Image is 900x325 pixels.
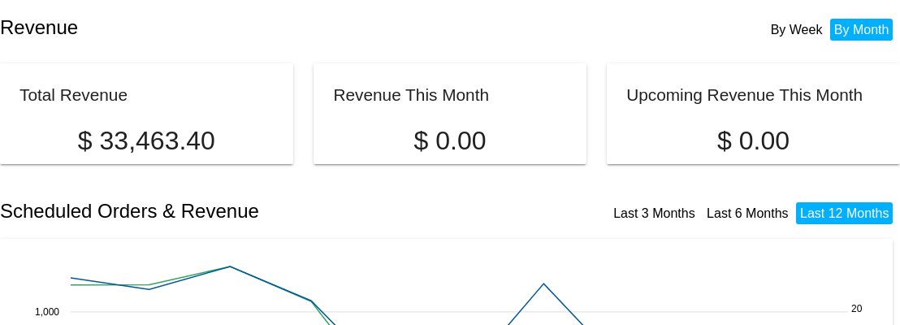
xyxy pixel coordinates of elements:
li: By Week [767,19,827,41]
p: $ 0.00 [333,126,566,156]
a: Last 3 Months [613,206,695,220]
a: Last 6 Months [707,206,789,220]
li: By Month [830,19,894,41]
h2: Revenue This Month [333,85,489,104]
text: 1,000 [35,305,59,317]
p: $ 0.00 [626,126,881,156]
text: 20 [851,302,863,314]
a: Last 12 Months [800,206,889,220]
p: $ 33,463.40 [19,126,274,156]
h2: Upcoming Revenue This Month [626,85,863,104]
h2: Total Revenue [19,85,128,104]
